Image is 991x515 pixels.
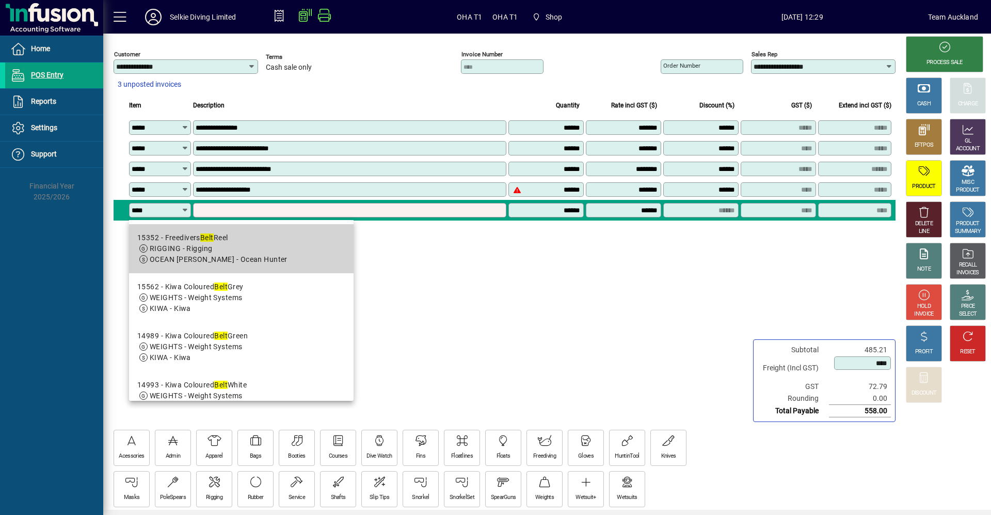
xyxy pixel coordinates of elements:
mat-option: 15562 - Kiwa Coloured Belt Grey [129,273,354,322]
em: Belt [200,233,214,242]
span: Cash sale only [266,64,312,72]
span: RIGGING - Rigging [150,244,212,253]
div: PRICE [961,303,975,310]
div: HOLD [917,303,931,310]
span: Shop [546,9,563,25]
div: LINE [919,228,929,236]
div: 15562 - Kiwa Coloured Grey [137,282,244,292]
div: Booties [288,452,305,460]
span: KIWA - Kiwa [150,353,191,362]
a: Settings [5,115,103,141]
a: Reports [5,89,103,115]
div: EFTPOS [915,142,934,149]
span: Settings [31,123,57,132]
div: RECALL [959,261,977,269]
span: Rate incl GST ($) [611,100,657,111]
div: SpearGuns [491,494,516,502]
td: 558.00 [829,405,891,417]
div: Rubber [248,494,264,502]
span: [DATE] 12:29 [677,9,928,25]
div: Wetsuits [617,494,637,502]
span: GST ($) [791,100,812,111]
div: SnorkelSet [450,494,474,502]
span: POS Entry [31,71,63,79]
div: HuntinTool [615,452,639,460]
div: Gloves [578,452,594,460]
div: Admin [166,452,181,460]
div: Courses [329,452,347,460]
a: Support [5,142,103,167]
div: NOTE [917,266,931,273]
td: 485.21 [829,344,891,356]
div: Apparel [205,452,222,460]
div: SUMMARY [955,228,981,236]
span: OHA T1 [457,9,482,25]
em: Belt [214,332,228,340]
span: WEIGHTS - Weight Systems [150,342,243,351]
span: Reports [31,97,56,105]
span: Home [31,44,50,53]
span: Terms [266,54,328,60]
div: ACCOUNT [956,145,980,153]
div: PROCESS SALE [926,59,963,67]
span: OHA T1 [492,9,518,25]
div: CASH [917,100,931,108]
div: Selkie Diving Limited [170,9,236,25]
div: PRODUCT [956,186,979,194]
div: Bags [250,452,261,460]
div: Team Auckland [928,9,978,25]
span: 3 unposted invoices [118,79,181,90]
div: 14989 - Kiwa Coloured Green [137,331,248,341]
div: INVOICES [956,269,979,277]
button: Profile [137,8,170,26]
div: Wetsuit+ [576,494,596,502]
mat-label: Order number [663,62,700,69]
div: Service [289,494,305,502]
em: Belt [214,283,228,291]
mat-label: Invoice number [461,51,503,58]
div: DISCOUNT [912,389,936,397]
div: Freediving [533,452,556,460]
div: Floatlines [451,452,473,460]
div: PoleSpears [160,494,186,502]
td: 72.79 [829,381,891,393]
div: Acessories [119,452,144,460]
div: Floats [497,452,510,460]
mat-option: 15352 - Freedivers Belt Reel [129,224,354,273]
span: Discount (%) [699,100,734,111]
div: Shafts [331,494,346,502]
td: Freight (Incl GST) [758,356,829,381]
td: 0.00 [829,393,891,405]
span: Quantity [556,100,580,111]
span: WEIGHTS - Weight Systems [150,293,243,302]
td: Total Payable [758,405,829,417]
span: OCEAN [PERSON_NAME] - Ocean Hunter [150,255,287,263]
span: Description [193,100,225,111]
mat-option: 14989 - Kiwa Coloured Belt Green [129,322,354,371]
div: PROFIT [915,348,933,356]
div: Dive Watch [366,452,392,460]
div: RESET [960,348,976,356]
span: Shop [528,8,566,26]
button: 3 unposted invoices [114,75,185,94]
mat-label: Sales rep [752,51,777,58]
td: Rounding [758,393,829,405]
td: Subtotal [758,344,829,356]
span: KIWA - Kiwa [150,304,191,313]
div: Knives [661,452,676,460]
em: Belt [214,381,228,389]
div: Slip Tips [370,494,389,502]
td: GST [758,381,829,393]
span: Item [129,100,141,111]
a: Home [5,36,103,62]
div: 15352 - Freedivers Reel [137,232,287,243]
div: PRODUCT [956,220,979,228]
div: Weights [535,494,554,502]
div: DELETE [915,220,933,228]
div: Fins [416,452,425,460]
mat-label: Customer [114,51,140,58]
div: MISC [962,179,974,186]
span: Support [31,150,57,158]
span: WEIGHTS - Weight Systems [150,392,243,400]
div: Masks [124,494,140,502]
